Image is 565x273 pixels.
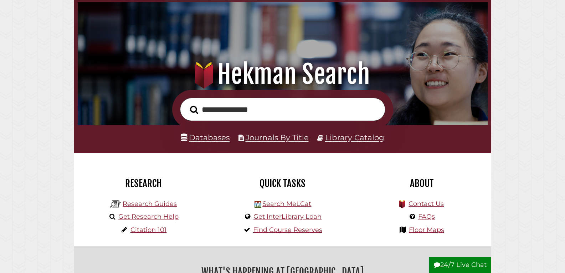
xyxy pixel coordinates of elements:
[418,213,435,221] a: FAQs
[253,226,322,234] a: Find Course Reserves
[79,177,208,189] h2: Research
[118,213,179,221] a: Get Research Help
[358,177,486,189] h2: About
[123,200,177,208] a: Research Guides
[110,199,121,209] img: Hekman Library Logo
[219,177,347,189] h2: Quick Tasks
[86,59,479,90] h1: Hekman Search
[409,226,444,234] a: Floor Maps
[253,213,322,221] a: Get InterLibrary Loan
[186,103,202,116] button: Search
[262,200,311,208] a: Search MeLCat
[130,226,167,234] a: Citation 101
[409,200,444,208] a: Contact Us
[190,105,198,114] i: Search
[246,133,309,142] a: Journals By Title
[255,201,261,208] img: Hekman Library Logo
[325,133,384,142] a: Library Catalog
[181,133,230,142] a: Databases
